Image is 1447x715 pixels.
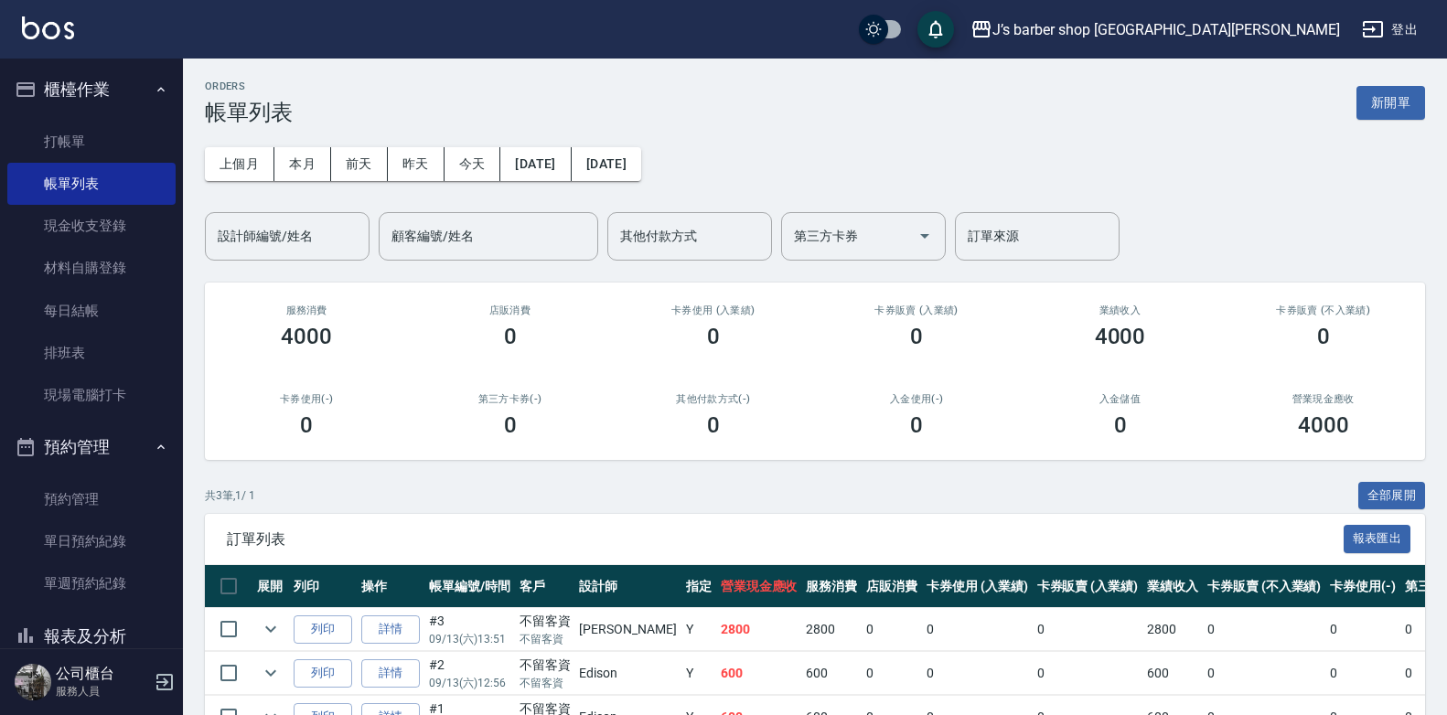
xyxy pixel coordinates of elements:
h2: 卡券販賣 (不入業績) [1244,304,1403,316]
a: 單週預約紀錄 [7,562,176,604]
button: 新開單 [1356,86,1425,120]
td: 0 [1203,652,1325,695]
td: 2800 [716,608,802,651]
td: #2 [424,652,515,695]
p: 服務人員 [56,683,149,699]
th: 卡券販賣 (入業績) [1033,565,1143,608]
th: 卡券使用(-) [1325,565,1400,608]
td: 2800 [801,608,862,651]
img: Logo [22,16,74,39]
button: expand row [257,615,284,643]
a: 詳情 [361,659,420,688]
h3: 0 [300,412,313,438]
th: 帳單編號/時間 [424,565,515,608]
h5: 公司櫃台 [56,665,149,683]
button: Open [910,221,939,251]
th: 店販消費 [862,565,922,608]
td: 0 [922,608,1033,651]
h2: ORDERS [205,80,293,92]
button: [DATE] [500,147,571,181]
a: 報表匯出 [1344,529,1411,547]
a: 現場電腦打卡 [7,374,176,416]
h3: 0 [910,412,923,438]
th: 列印 [289,565,357,608]
h2: 入金儲值 [1040,393,1199,405]
td: 2800 [1142,608,1203,651]
h2: 業績收入 [1040,304,1199,316]
a: 帳單列表 [7,163,176,205]
th: 卡券使用 (入業績) [922,565,1033,608]
button: save [917,11,954,48]
td: 0 [1033,608,1143,651]
th: 業績收入 [1142,565,1203,608]
td: 0 [862,652,922,695]
a: 材料自購登錄 [7,247,176,289]
button: 本月 [274,147,331,181]
h3: 0 [504,324,517,349]
td: 0 [862,608,922,651]
button: 昨天 [388,147,445,181]
a: 新開單 [1356,93,1425,111]
a: 打帳單 [7,121,176,163]
h2: 店販消費 [430,304,589,316]
td: 0 [1325,652,1400,695]
button: 櫃檯作業 [7,66,176,113]
p: 共 3 筆, 1 / 1 [205,487,255,504]
h3: 0 [1114,412,1127,438]
h2: 卡券使用(-) [227,393,386,405]
th: 卡券販賣 (不入業績) [1203,565,1325,608]
button: 列印 [294,615,352,644]
button: 前天 [331,147,388,181]
button: 全部展開 [1358,482,1426,510]
h3: 服務消費 [227,304,386,316]
td: Edison [574,652,681,695]
td: Y [681,652,716,695]
h2: 卡券販賣 (入業績) [837,304,996,316]
th: 客戶 [515,565,575,608]
button: 登出 [1355,13,1425,47]
button: 列印 [294,659,352,688]
h3: 0 [1317,324,1330,349]
p: 不留客資 [520,675,571,691]
td: 0 [1033,652,1143,695]
td: Y [681,608,716,651]
th: 操作 [357,565,424,608]
h3: 0 [910,324,923,349]
h3: 0 [504,412,517,438]
h3: 4000 [1095,324,1146,349]
td: 0 [1325,608,1400,651]
p: 09/13 (六) 13:51 [429,631,510,647]
h2: 第三方卡券(-) [430,393,589,405]
th: 服務消費 [801,565,862,608]
button: 預約管理 [7,423,176,471]
h2: 入金使用(-) [837,393,996,405]
p: 不留客資 [520,631,571,647]
a: 現金收支登錄 [7,205,176,247]
a: 預約管理 [7,478,176,520]
th: 指定 [681,565,716,608]
a: 每日結帳 [7,290,176,332]
td: 0 [922,652,1033,695]
button: expand row [257,659,284,687]
td: [PERSON_NAME] [574,608,681,651]
a: 單日預約紀錄 [7,520,176,562]
button: 報表及分析 [7,613,176,660]
td: #3 [424,608,515,651]
button: [DATE] [572,147,641,181]
h2: 其他付款方式(-) [634,393,793,405]
button: 今天 [445,147,501,181]
button: J’s barber shop [GEOGRAPHIC_DATA][PERSON_NAME] [963,11,1347,48]
td: 600 [716,652,802,695]
h2: 卡券使用 (入業績) [634,304,793,316]
th: 展開 [252,565,289,608]
img: Person [15,664,51,700]
td: 0 [1203,608,1325,651]
th: 設計師 [574,565,681,608]
h2: 營業現金應收 [1244,393,1403,405]
a: 排班表 [7,332,176,374]
td: 600 [801,652,862,695]
div: 不留客資 [520,656,571,675]
p: 09/13 (六) 12:56 [429,675,510,691]
button: 上個月 [205,147,274,181]
span: 訂單列表 [227,530,1344,549]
